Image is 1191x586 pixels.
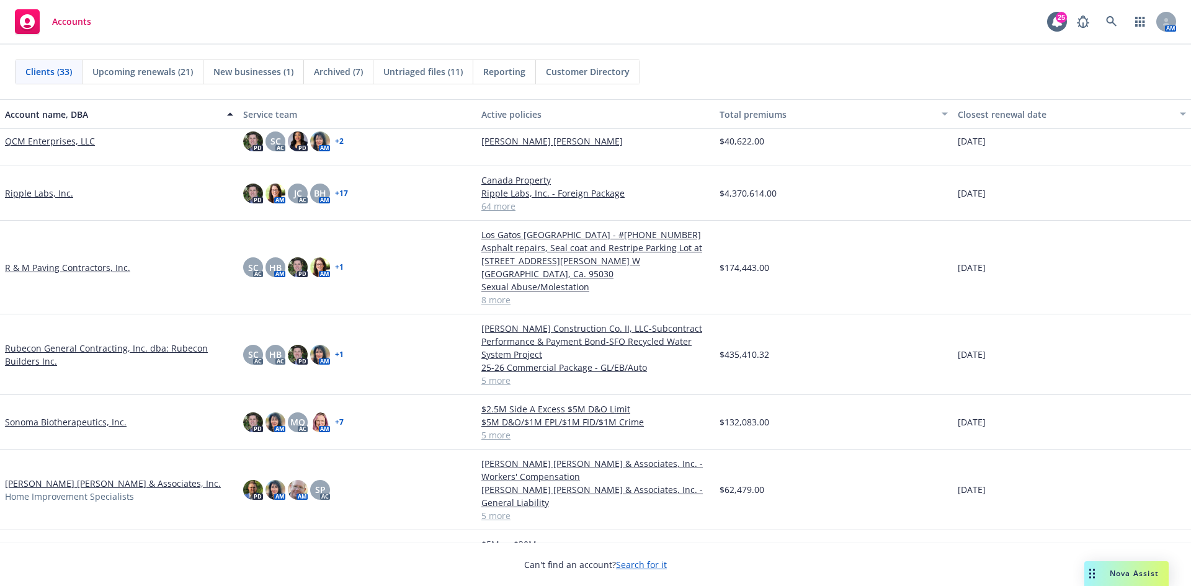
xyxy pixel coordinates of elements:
span: [DATE] [958,348,986,361]
img: photo [243,184,263,203]
a: $2.5M Side A Excess $5M D&O Limit [481,402,710,415]
span: Untriaged files (11) [383,65,463,78]
span: $435,410.32 [720,348,769,361]
img: photo [243,131,263,151]
a: Accounts [10,4,96,39]
img: photo [310,131,330,151]
span: Nova Assist [1110,568,1159,579]
a: R & M Paving Contractors, Inc. [5,261,130,274]
span: New businesses (1) [213,65,293,78]
a: Ripple Labs, Inc. [5,187,73,200]
span: [DATE] [958,135,986,148]
span: Customer Directory [546,65,630,78]
span: [DATE] [958,415,986,428]
img: photo [265,412,285,432]
a: 25-26 Commercial Package - GL/EB/Auto [481,361,710,374]
button: Closest renewal date [953,99,1191,129]
span: SC [248,348,259,361]
div: Closest renewal date [958,108,1172,121]
img: photo [265,480,285,500]
span: HB [269,348,282,361]
img: photo [310,257,330,277]
span: Can't find an account? [524,558,667,571]
a: QCM Enterprises, LLC [5,135,95,148]
a: Search [1099,9,1124,34]
a: Sonoma Biotherapeutics, Inc. [5,415,127,428]
img: photo [288,345,308,365]
a: 5 more [481,509,710,522]
span: HB [269,261,282,274]
span: Upcoming renewals (21) [92,65,193,78]
a: Search for it [616,559,667,570]
div: Active policies [481,108,710,121]
img: photo [243,480,263,500]
a: Report a Bug [1071,9,1095,34]
button: Nova Assist [1084,561,1169,586]
img: photo [310,345,330,365]
img: photo [288,257,308,277]
span: [DATE] [958,261,986,274]
span: MQ [290,415,305,428]
img: photo [288,480,308,500]
a: [PERSON_NAME] [PERSON_NAME] [481,135,710,148]
a: Canada Property [481,174,710,187]
a: [PERSON_NAME] [PERSON_NAME] & Associates, Inc. - Workers' Compensation [481,457,710,483]
span: Archived (7) [314,65,363,78]
a: 5 more [481,428,710,442]
span: SC [248,261,259,274]
span: SP [315,483,326,496]
span: $174,443.00 [720,261,769,274]
a: + 17 [335,190,348,197]
img: photo [243,412,263,432]
a: [PERSON_NAME] Construction Co. II, LLC-Subcontract Performance & Payment Bond-SFO Recycled Water ... [481,322,710,361]
img: photo [265,184,285,203]
div: Total premiums [720,108,934,121]
span: BH [314,187,326,200]
span: $40,622.00 [720,135,764,148]
a: $5M ex $30M [481,538,710,551]
a: + 2 [335,138,344,145]
span: [DATE] [958,483,986,496]
a: 5 more [481,374,710,387]
a: Rubecon General Contracting, Inc. dba: Rubecon Builders Inc. [5,342,233,368]
a: [PERSON_NAME] [PERSON_NAME] & Associates, Inc. [5,477,221,490]
a: [PERSON_NAME] [PERSON_NAME] & Associates, Inc. - General Liability [481,483,710,509]
span: Reporting [483,65,525,78]
a: Switch app [1128,9,1153,34]
a: Sexual Abuse/Molestation [481,280,710,293]
span: $132,083.00 [720,415,769,428]
span: [DATE] [958,187,986,200]
button: Service team [238,99,476,129]
span: $62,479.00 [720,483,764,496]
div: 25 [1056,12,1067,23]
a: 8 more [481,293,710,306]
a: + 1 [335,351,344,358]
div: Service team [243,108,471,121]
a: + 7 [335,419,344,426]
span: $4,370,614.00 [720,187,777,200]
div: Drag to move [1084,561,1100,586]
span: Home Improvement Specialists [5,490,134,503]
img: photo [288,131,308,151]
span: Accounts [52,17,91,27]
button: Active policies [476,99,715,129]
div: Account name, DBA [5,108,220,121]
span: JC [294,187,302,200]
a: Los Gatos [GEOGRAPHIC_DATA] - #[PHONE_NUMBER] Asphalt repairs, Seal coat and Restripe Parking Lot... [481,228,710,280]
a: 64 more [481,200,710,213]
a: + 1 [335,264,344,271]
a: Ripple Labs, Inc. - Foreign Package [481,187,710,200]
span: SC [270,135,281,148]
button: Total premiums [715,99,953,129]
img: photo [310,412,330,432]
span: Clients (33) [25,65,72,78]
a: $5M D&O/$1M EPL/$1M FID/$1M Crime [481,415,710,428]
